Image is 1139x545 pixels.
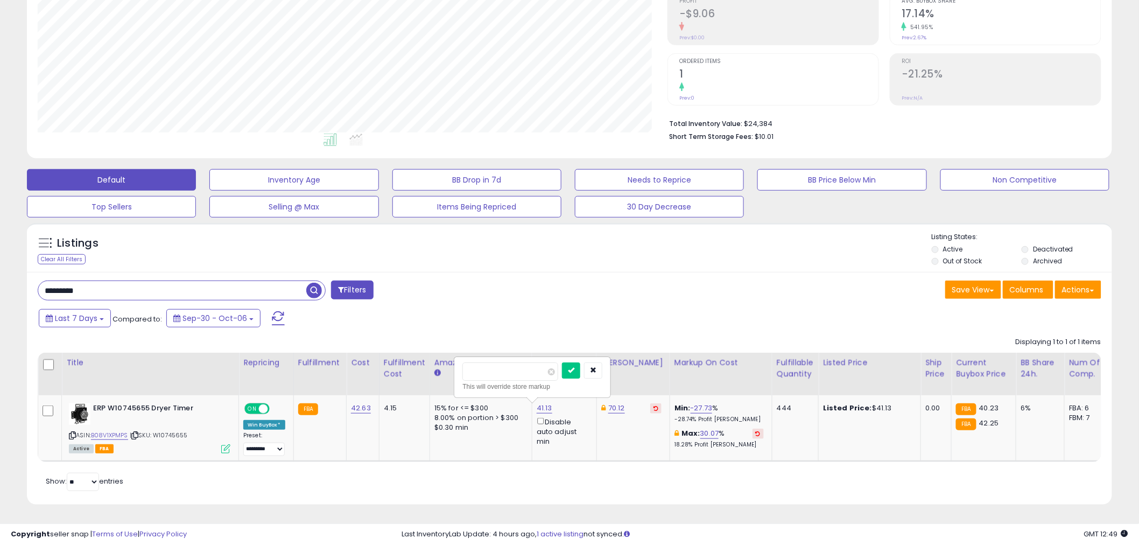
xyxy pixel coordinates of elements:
h2: 17.14% [902,8,1101,22]
button: Last 7 Days [39,309,111,327]
div: [PERSON_NAME] [601,357,665,368]
div: FBA: 6 [1069,403,1105,413]
button: Columns [1003,281,1053,299]
b: Listed Price: [823,403,872,413]
a: B08V1XPMPS [91,431,128,440]
div: Fulfillment Cost [384,357,425,380]
span: $10.01 [755,131,774,142]
button: Selling @ Max [209,196,378,218]
button: BB Price Below Min [757,169,926,191]
div: % [674,403,764,423]
div: Current Buybox Price [956,357,1011,380]
label: Deactivated [1033,244,1073,254]
button: Top Sellers [27,196,196,218]
div: Disable auto adjust min [537,416,588,446]
button: Save View [945,281,1001,299]
b: Min: [674,403,691,413]
li: $24,384 [669,116,1093,129]
div: ASIN: [69,403,230,452]
a: 70.12 [608,403,625,414]
small: FBA [956,403,976,415]
span: Ordered Items [679,59,878,65]
span: 2025-10-14 12:49 GMT [1084,529,1128,539]
h5: Listings [57,236,99,251]
a: -27.73 [691,403,713,414]
label: Out of Stock [943,256,982,265]
div: Last InventoryLab Update: 4 hours ago, not synced. [402,529,1128,540]
div: 4.15 [384,403,421,413]
b: Max: [681,428,700,438]
div: $0.30 min [434,423,524,432]
span: FBA [95,444,114,453]
div: 0.00 [925,403,943,413]
span: Columns [1010,284,1044,295]
button: BB Drop in 7d [392,169,561,191]
small: Prev: N/A [902,95,923,101]
h2: 1 [679,68,878,82]
button: Needs to Reprice [575,169,744,191]
small: Amazon Fees. [434,368,441,378]
div: Num of Comp. [1069,357,1108,380]
button: Non Competitive [940,169,1109,191]
span: ROI [902,59,1101,65]
p: 18.28% Profit [PERSON_NAME] [674,441,764,449]
div: Ship Price [925,357,947,380]
div: Cost [351,357,375,368]
a: 1 active listing [537,529,584,539]
div: Markup on Cost [674,357,768,368]
div: Repricing [243,357,289,368]
div: seller snap | | [11,529,187,540]
small: 541.95% [906,23,933,31]
a: 30.07 [700,428,719,439]
span: 42.25 [979,418,999,428]
span: | SKU: W10745655 [130,431,188,439]
button: Sep-30 - Oct-06 [166,309,261,327]
div: 6% [1021,403,1056,413]
h2: -$9.06 [679,8,878,22]
small: Prev: $0.00 [679,34,705,41]
b: Total Inventory Value: [669,119,742,128]
span: OFF [268,404,285,414]
button: Actions [1055,281,1101,299]
div: 444 [777,403,810,413]
span: All listings currently available for purchase on Amazon [69,444,94,453]
div: Listed Price [823,357,916,368]
div: Title [66,357,234,368]
div: Displaying 1 to 1 of 1 items [1016,337,1101,347]
div: 8.00% on portion > $300 [434,413,524,423]
small: Prev: 2.67% [902,34,926,41]
span: 40.23 [979,403,999,413]
div: Amazon Fees [434,357,528,368]
b: Short Term Storage Fees: [669,132,753,141]
button: Inventory Age [209,169,378,191]
button: Items Being Repriced [392,196,561,218]
div: This will override store markup [462,381,602,392]
div: FBM: 7 [1069,413,1105,423]
strong: Copyright [11,529,50,539]
span: Sep-30 - Oct-06 [182,313,247,324]
p: -28.74% Profit [PERSON_NAME] [674,416,764,423]
a: 42.63 [351,403,371,414]
div: Preset: [243,432,285,456]
div: % [674,429,764,449]
label: Active [943,244,963,254]
div: Clear All Filters [38,254,86,264]
span: ON [245,404,259,414]
span: Compared to: [113,314,162,324]
img: 41bZoz1IcEL._SL40_.jpg [69,403,90,425]
b: ERP W10745655 Dryer Timer [93,403,224,416]
small: Prev: 0 [679,95,694,101]
button: Filters [331,281,373,299]
h2: -21.25% [902,68,1101,82]
a: Privacy Policy [139,529,187,539]
div: BB Share 24h. [1021,357,1060,380]
div: 15% for <= $300 [434,403,524,413]
button: 30 Day Decrease [575,196,744,218]
span: Show: entries [46,476,123,486]
div: Fulfillable Quantity [777,357,814,380]
small: FBA [956,418,976,430]
th: The percentage added to the cost of goods (COGS) that forms the calculator for Min & Max prices. [670,353,772,395]
button: Default [27,169,196,191]
label: Archived [1033,256,1062,265]
span: Last 7 Days [55,313,97,324]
